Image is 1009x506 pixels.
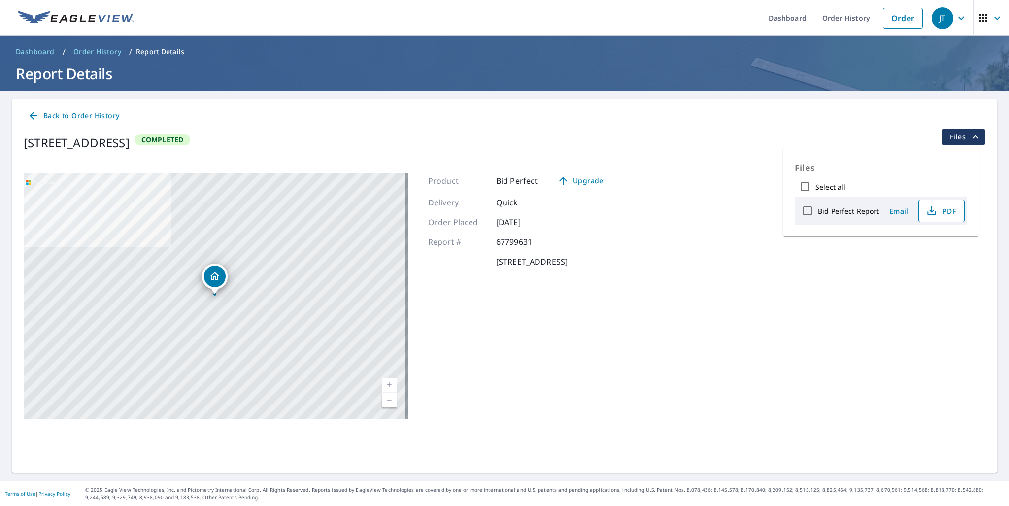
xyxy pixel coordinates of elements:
[428,175,487,187] p: Product
[12,44,59,60] a: Dashboard
[942,129,985,145] button: filesDropdownBtn-67799631
[63,46,66,58] li: /
[925,205,956,217] span: PDF
[24,107,123,125] a: Back to Order History
[818,206,879,216] label: Bid Perfect Report
[135,135,190,144] span: Completed
[555,175,605,187] span: Upgrade
[73,47,121,57] span: Order History
[24,134,130,152] div: [STREET_ADDRESS]
[496,216,555,228] p: [DATE]
[5,490,35,497] a: Terms of Use
[932,7,953,29] div: JT
[950,131,981,143] span: Files
[382,393,397,407] a: Current Level 17, Zoom Out
[129,46,132,58] li: /
[496,256,568,268] p: [STREET_ADDRESS]
[428,236,487,248] p: Report #
[12,64,997,84] h1: Report Details
[428,197,487,208] p: Delivery
[883,8,923,29] a: Order
[69,44,125,60] a: Order History
[12,44,997,60] nav: breadcrumb
[382,378,397,393] a: Current Level 17, Zoom In
[18,11,134,26] img: EV Logo
[795,159,967,176] p: Files
[883,203,914,219] button: Email
[16,47,55,57] span: Dashboard
[918,200,965,222] button: PDF
[549,173,611,189] a: Upgrade
[887,206,910,216] span: Email
[85,486,1004,501] p: © 2025 Eagle View Technologies, Inc. and Pictometry International Corp. All Rights Reserved. Repo...
[38,490,70,497] a: Privacy Policy
[202,264,228,294] div: Dropped pin, building 1, Residential property, 805 Mountain Heights Rdg Scottsboro, AL 35769
[136,47,184,57] p: Report Details
[5,491,70,497] p: |
[496,175,538,187] p: Bid Perfect
[496,197,555,208] p: Quick
[815,182,845,192] label: Select all
[28,110,119,122] span: Back to Order History
[496,236,555,248] p: 67799631
[428,216,487,228] p: Order Placed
